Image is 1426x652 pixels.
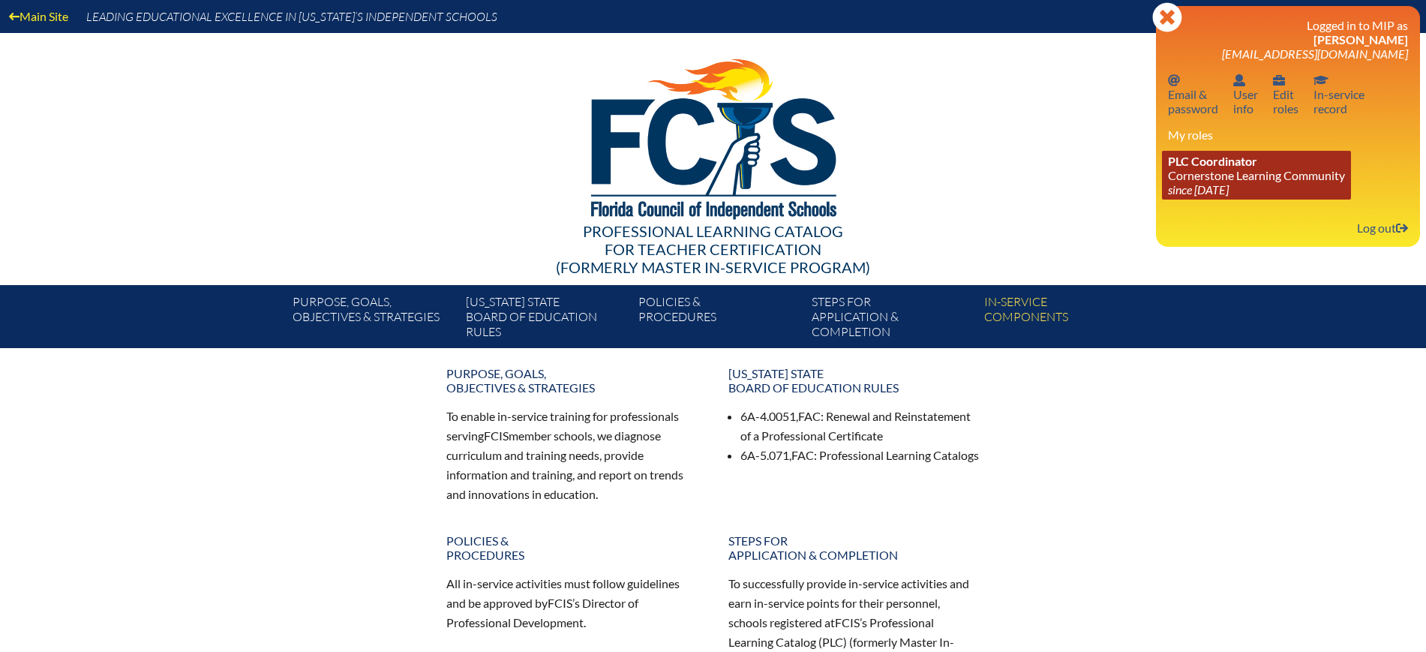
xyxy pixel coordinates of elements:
[740,407,980,446] li: 6A-4.0051, : Renewal and Reinstatement of a Professional Certificate
[822,635,843,649] span: PLC
[719,360,989,401] a: [US_STATE] StateBoard of Education rules
[1396,222,1408,234] svg: Log out
[798,409,821,423] span: FAC
[1313,74,1328,86] svg: In-service record
[3,6,74,26] a: Main Site
[1313,32,1408,47] span: [PERSON_NAME]
[1168,154,1257,168] span: PLC Coordinator
[548,596,572,610] span: FCIS
[281,222,1145,276] div: Professional Learning Catalog (formerly Master In-service Program)
[835,615,860,629] span: FCIS
[1168,182,1229,197] i: since [DATE]
[1273,74,1285,86] svg: User info
[446,574,698,632] p: All in-service activities must follow guidelines and be approved by ’s Director of Professional D...
[1162,151,1351,200] a: PLC Coordinator Cornerstone Learning Community since [DATE]
[1168,74,1180,86] svg: Email password
[446,407,698,503] p: To enable in-service training for professionals serving member schools, we diagnose curriculum an...
[719,527,989,568] a: Steps forapplication & completion
[1222,47,1408,61] span: [EMAIL_ADDRESS][DOMAIN_NAME]
[791,448,814,462] span: FAC
[484,428,509,443] span: FCIS
[1227,70,1264,119] a: User infoUserinfo
[1168,18,1408,61] h3: Logged in to MIP as
[1152,2,1182,32] svg: Close
[1162,70,1224,119] a: Email passwordEmail &password
[460,291,632,348] a: [US_STATE] StateBoard of Education rules
[437,360,707,401] a: Purpose, goals,objectives & strategies
[1168,128,1408,142] h3: My roles
[1351,218,1414,238] a: Log outLog out
[740,446,980,465] li: 6A-5.071, : Professional Learning Catalogs
[978,291,1151,348] a: In-servicecomponents
[632,291,805,348] a: Policies &Procedures
[806,291,978,348] a: Steps forapplication & completion
[1307,70,1370,119] a: In-service recordIn-servicerecord
[437,527,707,568] a: Policies &Procedures
[1267,70,1304,119] a: User infoEditroles
[287,291,459,348] a: Purpose, goals,objectives & strategies
[605,240,821,258] span: for Teacher Certification
[1233,74,1245,86] svg: User info
[558,33,868,238] img: FCISlogo221.eps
